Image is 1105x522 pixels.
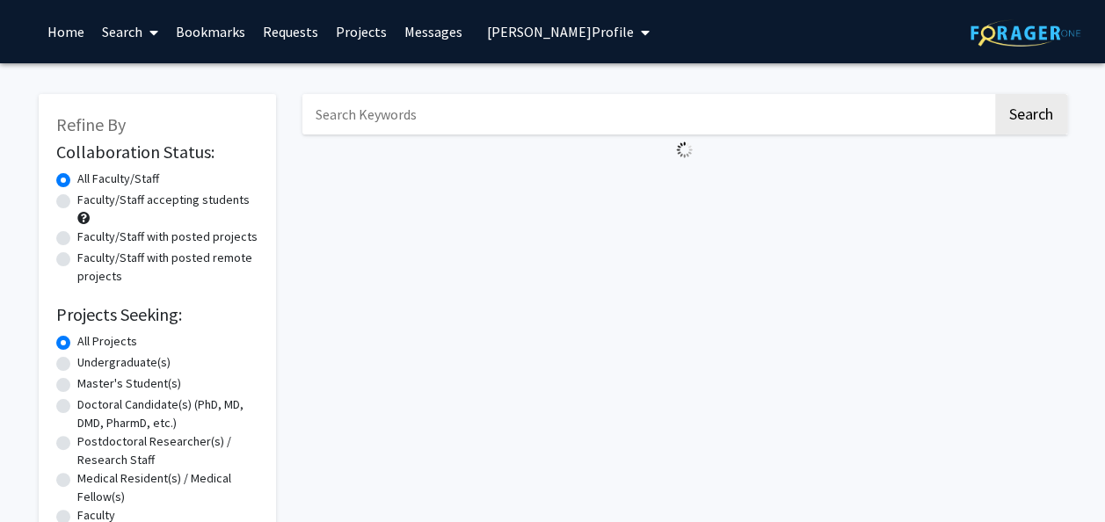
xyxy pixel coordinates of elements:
[302,94,992,134] input: Search Keywords
[56,304,258,325] h2: Projects Seeking:
[167,1,254,62] a: Bookmarks
[77,395,258,432] label: Doctoral Candidate(s) (PhD, MD, DMD, PharmD, etc.)
[254,1,327,62] a: Requests
[77,228,258,246] label: Faculty/Staff with posted projects
[77,170,159,188] label: All Faculty/Staff
[77,432,258,469] label: Postdoctoral Researcher(s) / Research Staff
[77,249,258,286] label: Faculty/Staff with posted remote projects
[669,134,700,165] img: Loading
[327,1,396,62] a: Projects
[93,1,167,62] a: Search
[56,141,258,163] h2: Collaboration Status:
[77,374,181,393] label: Master's Student(s)
[995,94,1067,134] button: Search
[77,353,171,372] label: Undergraduate(s)
[302,165,1067,206] nav: Page navigation
[77,332,137,351] label: All Projects
[56,113,126,135] span: Refine By
[487,23,634,40] span: [PERSON_NAME] Profile
[77,191,250,209] label: Faculty/Staff accepting students
[77,469,258,506] label: Medical Resident(s) / Medical Fellow(s)
[39,1,93,62] a: Home
[971,19,1080,47] img: ForagerOne Logo
[396,1,471,62] a: Messages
